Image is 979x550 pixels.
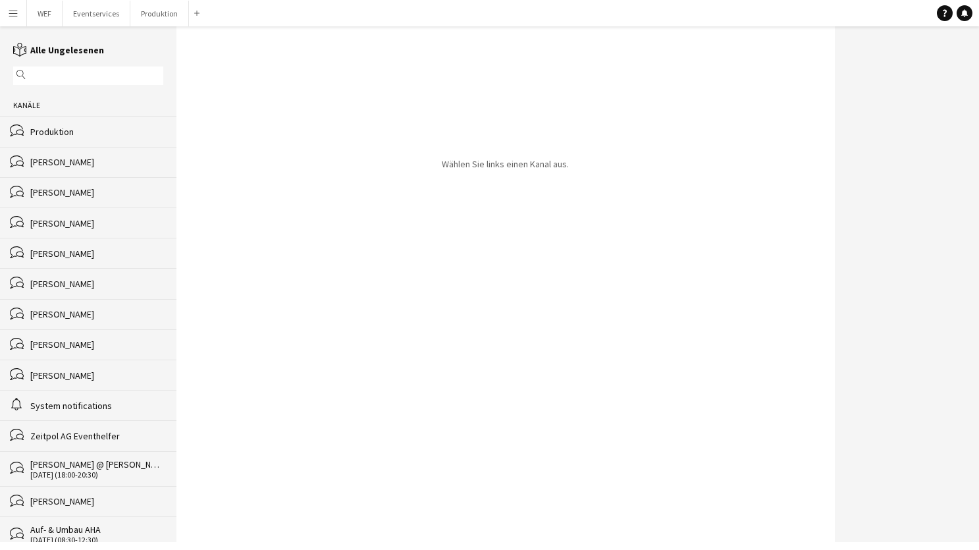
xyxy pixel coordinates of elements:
a: Alle Ungelesenen [13,44,104,56]
div: [PERSON_NAME] [30,248,163,260]
div: [PERSON_NAME] [30,370,163,381]
div: Produktion [30,126,163,138]
div: [DATE] (08:30-12:30) [30,536,163,545]
div: [PERSON_NAME] [30,186,163,198]
div: Zeitpol AG Eventhelfer [30,430,163,442]
div: [DATE] (18:00-20:30) [30,470,163,480]
button: WEF [27,1,63,26]
p: Wählen Sie links einen Kanal aus. [442,158,569,170]
div: [PERSON_NAME] [30,339,163,350]
div: [PERSON_NAME] [30,217,163,229]
div: [PERSON_NAME] [30,156,163,168]
div: Auf- & Umbau AHA [30,524,163,536]
div: System notifications [30,400,163,412]
div: [PERSON_NAME] [30,308,163,320]
div: [PERSON_NAME] @ [PERSON_NAME][GEOGRAPHIC_DATA] [30,458,163,470]
div: [PERSON_NAME] [30,278,163,290]
div: [PERSON_NAME] [30,495,163,507]
button: Eventservices [63,1,130,26]
button: Produktion [130,1,189,26]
